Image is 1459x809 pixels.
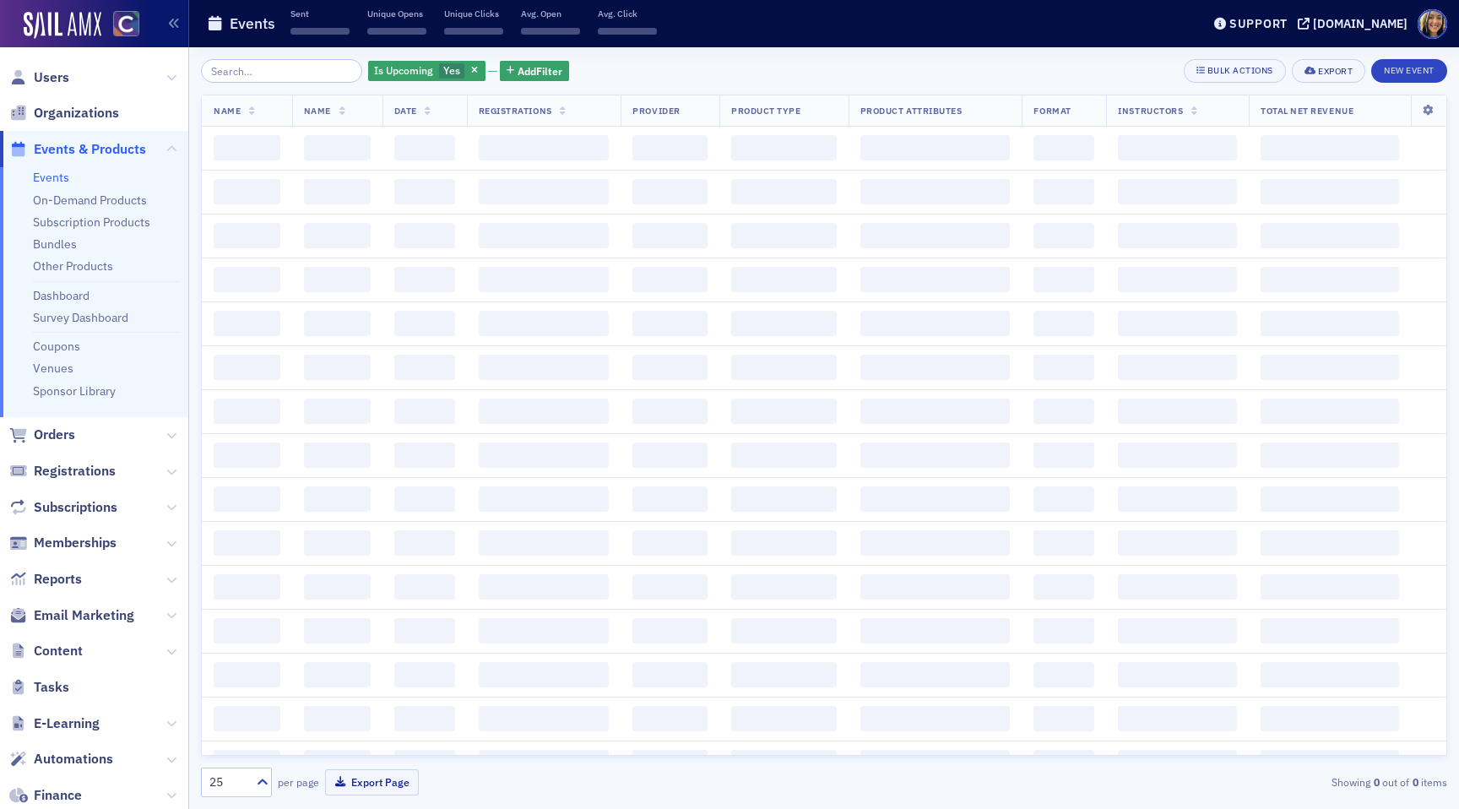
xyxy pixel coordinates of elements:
[731,311,837,336] span: ‌
[214,267,280,292] span: ‌
[479,223,610,248] span: ‌
[368,61,485,82] div: Yes
[731,486,837,512] span: ‌
[33,170,69,185] a: Events
[860,618,1011,643] span: ‌
[1118,618,1237,643] span: ‌
[374,63,433,77] span: Is Upcoming
[632,311,708,336] span: ‌
[632,530,708,556] span: ‌
[731,706,837,731] span: ‌
[1261,750,1399,775] span: ‌
[214,486,280,512] span: ‌
[1033,223,1094,248] span: ‌
[33,383,116,399] a: Sponsor Library
[731,105,800,117] span: Product Type
[1184,59,1286,83] button: Bulk Actions
[1118,135,1237,160] span: ‌
[394,530,455,556] span: ‌
[1261,574,1399,600] span: ‌
[304,135,371,160] span: ‌
[860,311,1011,336] span: ‌
[479,355,610,380] span: ‌
[479,750,610,775] span: ‌
[1261,223,1399,248] span: ‌
[209,774,247,791] div: 25
[1261,355,1399,380] span: ‌
[214,105,241,117] span: Name
[34,606,134,625] span: Email Marketing
[1261,105,1353,117] span: Total Net Revenue
[1118,355,1237,380] span: ‌
[394,311,455,336] span: ‌
[860,443,1011,468] span: ‌
[1033,486,1094,512] span: ‌
[304,179,371,204] span: ‌
[1033,135,1094,160] span: ‌
[1261,706,1399,731] span: ‌
[860,223,1011,248] span: ‌
[632,574,708,600] span: ‌
[479,267,610,292] span: ‌
[367,28,426,35] span: ‌
[1118,311,1237,336] span: ‌
[394,706,455,731] span: ‌
[24,12,101,39] img: SailAMX
[34,714,100,733] span: E-Learning
[443,63,460,77] span: Yes
[632,105,680,117] span: Provider
[214,662,280,687] span: ‌
[1118,179,1237,204] span: ‌
[860,135,1011,160] span: ‌
[500,61,569,82] button: AddFilter
[632,267,708,292] span: ‌
[479,135,610,160] span: ‌
[304,267,371,292] span: ‌
[1298,18,1413,30] button: [DOMAIN_NAME]
[304,706,371,731] span: ‌
[34,462,116,481] span: Registrations
[1261,662,1399,687] span: ‌
[731,399,837,424] span: ‌
[731,618,837,643] span: ‌
[230,14,275,34] h1: Events
[1370,774,1382,790] strong: 0
[1033,662,1094,687] span: ‌
[479,105,552,117] span: Registrations
[9,570,82,589] a: Reports
[101,11,139,40] a: View Homepage
[1033,574,1094,600] span: ‌
[1044,774,1447,790] div: Showing out of items
[731,574,837,600] span: ‌
[632,750,708,775] span: ‌
[304,355,371,380] span: ‌
[1118,574,1237,600] span: ‌
[731,135,837,160] span: ‌
[1033,267,1094,292] span: ‌
[214,530,280,556] span: ‌
[444,28,503,35] span: ‌
[632,662,708,687] span: ‌
[731,750,837,775] span: ‌
[34,786,82,805] span: Finance
[1371,59,1447,83] button: New Event
[9,714,100,733] a: E-Learning
[1033,618,1094,643] span: ‌
[518,63,562,79] span: Add Filter
[394,574,455,600] span: ‌
[632,706,708,731] span: ‌
[33,288,89,303] a: Dashboard
[214,706,280,731] span: ‌
[1207,66,1273,75] div: Bulk Actions
[1261,618,1399,643] span: ‌
[34,68,69,87] span: Users
[1033,530,1094,556] span: ‌
[860,179,1011,204] span: ‌
[1292,59,1365,83] button: Export
[1033,443,1094,468] span: ‌
[394,662,455,687] span: ‌
[479,706,610,731] span: ‌
[731,443,837,468] span: ‌
[1118,530,1237,556] span: ‌
[632,618,708,643] span: ‌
